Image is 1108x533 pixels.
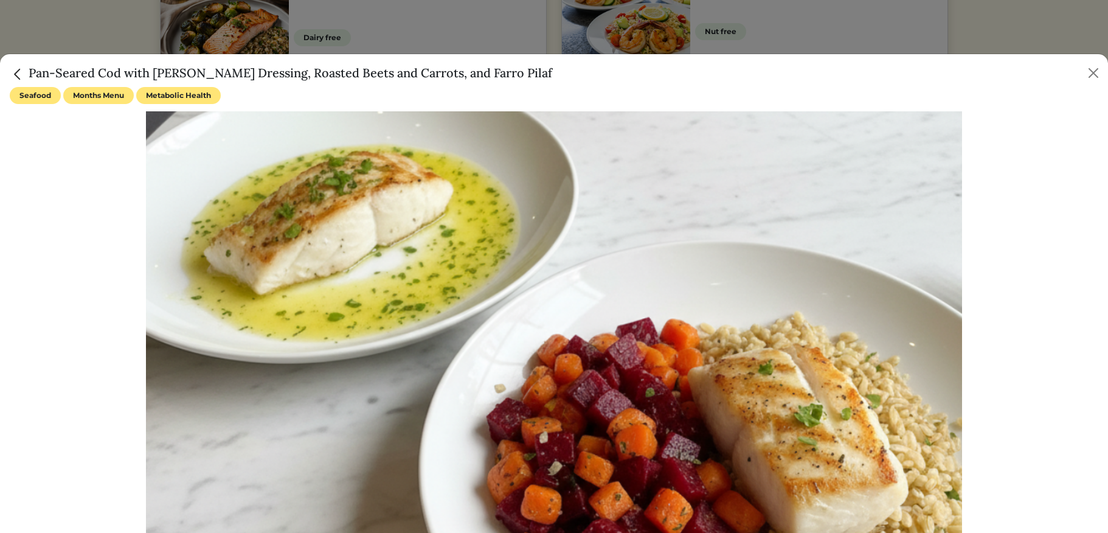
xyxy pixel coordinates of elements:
[136,87,221,104] span: Metabolic Health
[10,66,26,82] img: back_caret-0738dc900bf9763b5e5a40894073b948e17d9601fd527fca9689b06ce300169f.svg
[10,65,29,80] a: Close
[10,64,552,82] h5: Pan-Seared Cod with [PERSON_NAME] Dressing, Roasted Beets and Carrots, and Farro Pilaf
[10,87,61,104] span: Seafood
[1084,63,1103,83] button: Close
[63,87,134,104] span: Months Menu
